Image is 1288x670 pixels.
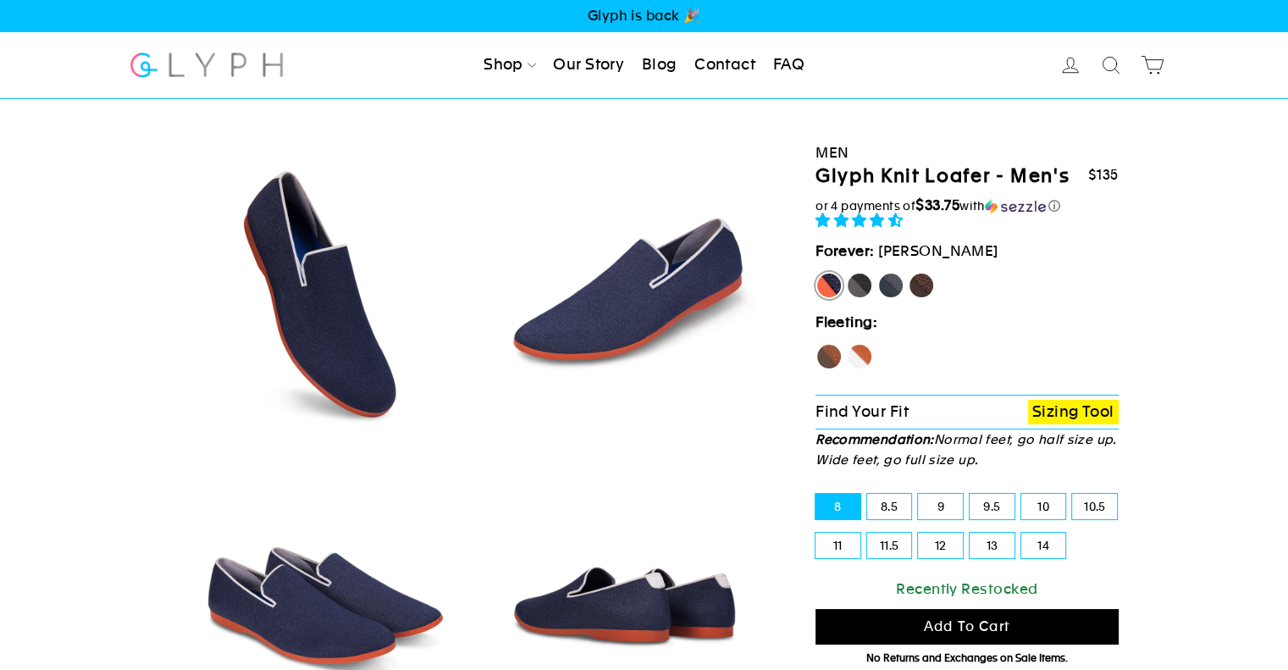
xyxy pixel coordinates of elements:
strong: Forever: [815,242,875,259]
strong: Recommendation: [815,432,934,446]
span: Add to cart [924,618,1010,634]
label: 8 [815,494,860,519]
a: Blog [635,47,684,84]
label: 11 [815,533,860,558]
img: Glyph [128,42,286,87]
span: $135 [1088,167,1119,183]
a: Sizing Tool [1028,400,1119,424]
img: Marlin [178,149,467,438]
span: 4.73 stars [815,212,907,229]
div: Recently Restocked [815,578,1119,601]
h1: Glyph Knit Loafer - Men's [815,164,1070,189]
a: Shop [477,47,543,84]
label: Rhino [877,272,904,299]
label: 9.5 [970,494,1014,519]
label: Fox [846,343,873,370]
button: Add to cart [815,609,1119,645]
span: No Returns and Exchanges on Sale Items. [866,652,1068,664]
img: Sezzle [985,199,1046,214]
div: Men [815,141,1119,164]
label: 12 [918,533,963,558]
span: Find Your Fit [815,402,909,420]
label: 13 [970,533,1014,558]
label: 14 [1021,533,1066,558]
p: Normal feet, go half size up. Wide feet, go full size up. [815,429,1119,470]
span: [PERSON_NAME] [878,242,998,259]
label: [PERSON_NAME] [815,272,843,299]
span: $33.75 [915,197,959,213]
a: Contact [688,47,762,84]
label: Panther [846,272,873,299]
label: Hawk [815,343,843,370]
label: 10.5 [1072,494,1117,519]
strong: Fleeting: [815,313,877,330]
label: Mustang [908,272,935,299]
div: or 4 payments of with [815,197,1119,214]
label: 11.5 [867,533,912,558]
label: 10 [1021,494,1066,519]
label: 8.5 [867,494,912,519]
a: Our Story [546,47,631,84]
img: Marlin [481,149,770,438]
a: FAQ [766,47,811,84]
label: 9 [918,494,963,519]
ul: Primary [477,47,811,84]
div: or 4 payments of$33.75withSezzle Click to learn more about Sezzle [815,197,1119,214]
